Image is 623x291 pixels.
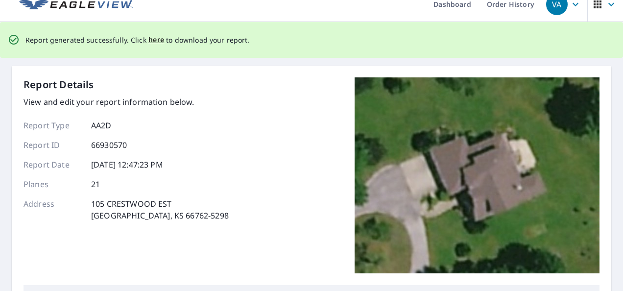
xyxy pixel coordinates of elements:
[24,198,82,221] p: Address
[24,96,229,108] p: View and edit your report information below.
[91,120,112,131] p: AA2D
[24,120,82,131] p: Report Type
[24,159,82,170] p: Report Date
[24,178,82,190] p: Planes
[24,77,94,92] p: Report Details
[148,34,165,46] button: here
[91,139,127,151] p: 66930570
[91,198,229,221] p: 105 CRESTWOOD EST [GEOGRAPHIC_DATA], KS 66762-5298
[24,139,82,151] p: Report ID
[25,34,250,46] p: Report generated successfully. Click to download your report.
[91,159,163,170] p: [DATE] 12:47:23 PM
[355,77,599,273] img: Top image
[91,178,100,190] p: 21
